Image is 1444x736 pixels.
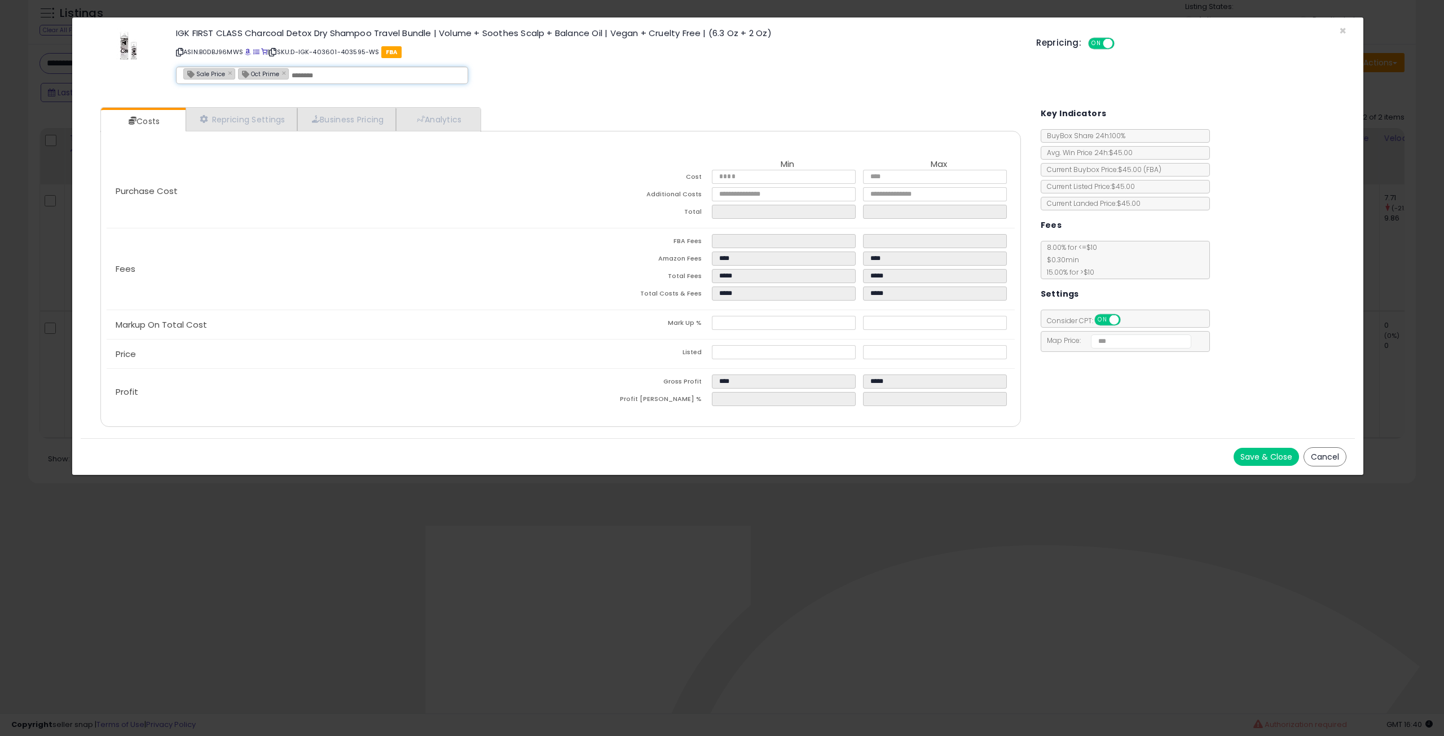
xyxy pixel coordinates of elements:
[712,160,863,170] th: Min
[176,43,1019,61] p: ASIN: B0DBJ96MWS | SKU: D-IGK-403601-403595-WS
[176,29,1019,37] h3: IGK FIRST CLASS Charcoal Detox Dry Shampoo Travel Bundle | Volume + Soothes Scalp + Balance Oil |...
[245,47,251,56] a: BuyBox page
[1041,267,1094,277] span: 15.00 % for > $10
[1304,447,1346,466] button: Cancel
[1119,315,1137,325] span: OFF
[561,392,712,409] td: Profit [PERSON_NAME] %
[561,316,712,333] td: Mark Up %
[561,205,712,222] td: Total
[561,170,712,187] td: Cost
[186,108,297,131] a: Repricing Settings
[107,350,561,359] p: Price
[112,29,146,63] img: 41j7GGFmacL._SL60_.jpg
[1041,148,1133,157] span: Avg. Win Price 24h: $45.00
[1036,38,1081,47] h5: Repricing:
[239,69,279,78] span: Oct Prime
[184,69,225,78] span: Sale Price
[863,160,1014,170] th: Max
[561,187,712,205] td: Additional Costs
[107,387,561,396] p: Profit
[1113,39,1131,49] span: OFF
[228,68,235,78] a: ×
[561,287,712,304] td: Total Costs & Fees
[1041,107,1107,121] h5: Key Indicators
[1143,165,1161,174] span: ( FBA )
[561,374,712,392] td: Gross Profit
[101,110,184,133] a: Costs
[1041,243,1097,277] span: 8.00 % for <= $10
[107,265,561,274] p: Fees
[1041,165,1161,174] span: Current Buybox Price:
[561,252,712,269] td: Amazon Fees
[1041,182,1135,191] span: Current Listed Price: $45.00
[297,108,396,131] a: Business Pricing
[253,47,259,56] a: All offer listings
[107,187,561,196] p: Purchase Cost
[561,234,712,252] td: FBA Fees
[1234,448,1299,466] button: Save & Close
[1089,39,1103,49] span: ON
[396,108,479,131] a: Analytics
[1095,315,1110,325] span: ON
[381,46,402,58] span: FBA
[1339,23,1346,39] span: ×
[1041,287,1079,301] h5: Settings
[1041,255,1079,265] span: $0.30 min
[1118,165,1161,174] span: $45.00
[261,47,267,56] a: Your listing only
[1041,199,1141,208] span: Current Landed Price: $45.00
[1041,316,1135,325] span: Consider CPT:
[561,345,712,363] td: Listed
[1041,218,1062,232] h5: Fees
[561,269,712,287] td: Total Fees
[1041,131,1125,140] span: BuyBox Share 24h: 100%
[282,68,289,78] a: ×
[107,320,561,329] p: Markup On Total Cost
[1041,336,1192,345] span: Map Price:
